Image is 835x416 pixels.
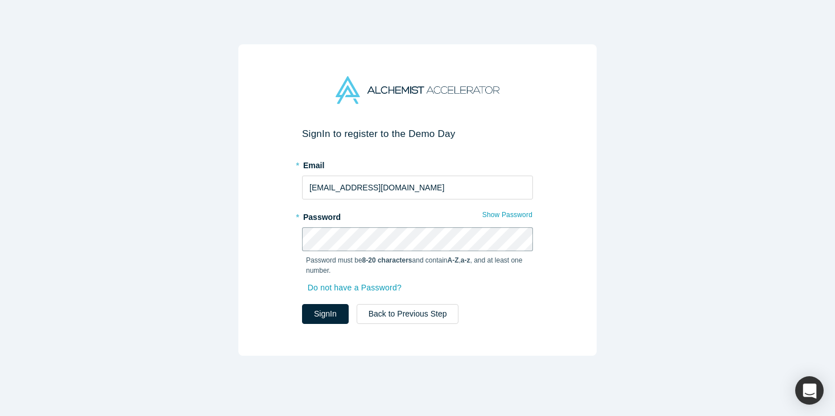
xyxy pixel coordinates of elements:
button: Back to Previous Step [357,304,459,324]
strong: 8-20 characters [362,256,412,264]
a: Do not have a Password? [306,278,414,298]
label: Password [302,207,533,223]
label: Email [302,156,533,172]
img: Alchemist Accelerator Logo [336,76,499,104]
p: Password must be and contain , , and at least one number. [306,255,529,276]
strong: a-z [461,256,470,264]
strong: A-Z [448,256,459,264]
h2: Sign In to register to the Demo Day [302,128,533,140]
button: SignIn [302,304,349,324]
button: Show Password [482,207,533,222]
